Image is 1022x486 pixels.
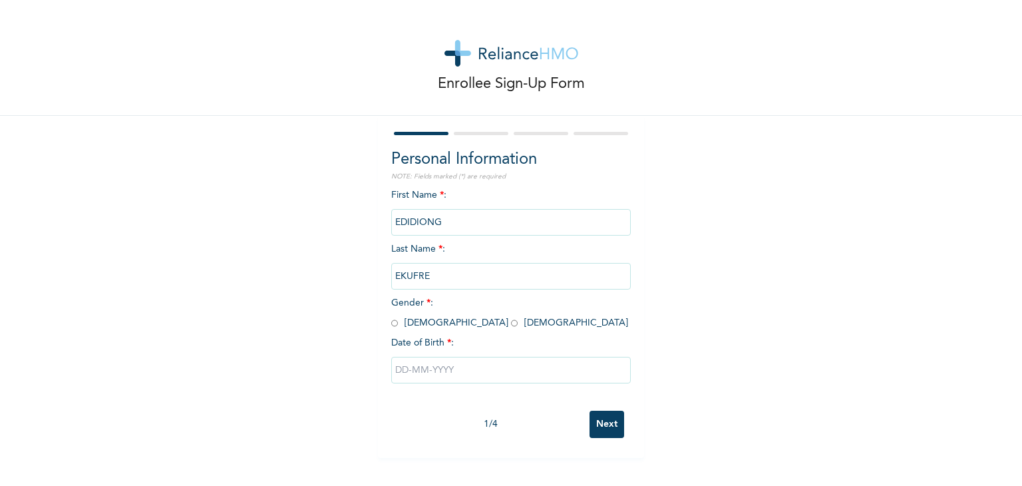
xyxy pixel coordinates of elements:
span: Gender : [DEMOGRAPHIC_DATA] [DEMOGRAPHIC_DATA] [391,298,628,328]
span: Date of Birth : [391,336,454,350]
input: Next [590,411,624,438]
p: NOTE: Fields marked (*) are required [391,172,631,182]
span: Last Name : [391,244,631,281]
img: logo [444,40,578,67]
span: First Name : [391,190,631,227]
p: Enrollee Sign-Up Form [438,73,585,95]
input: DD-MM-YYYY [391,357,631,383]
div: 1 / 4 [391,417,590,431]
input: Enter your first name [391,209,631,236]
h2: Personal Information [391,148,631,172]
input: Enter your last name [391,263,631,290]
